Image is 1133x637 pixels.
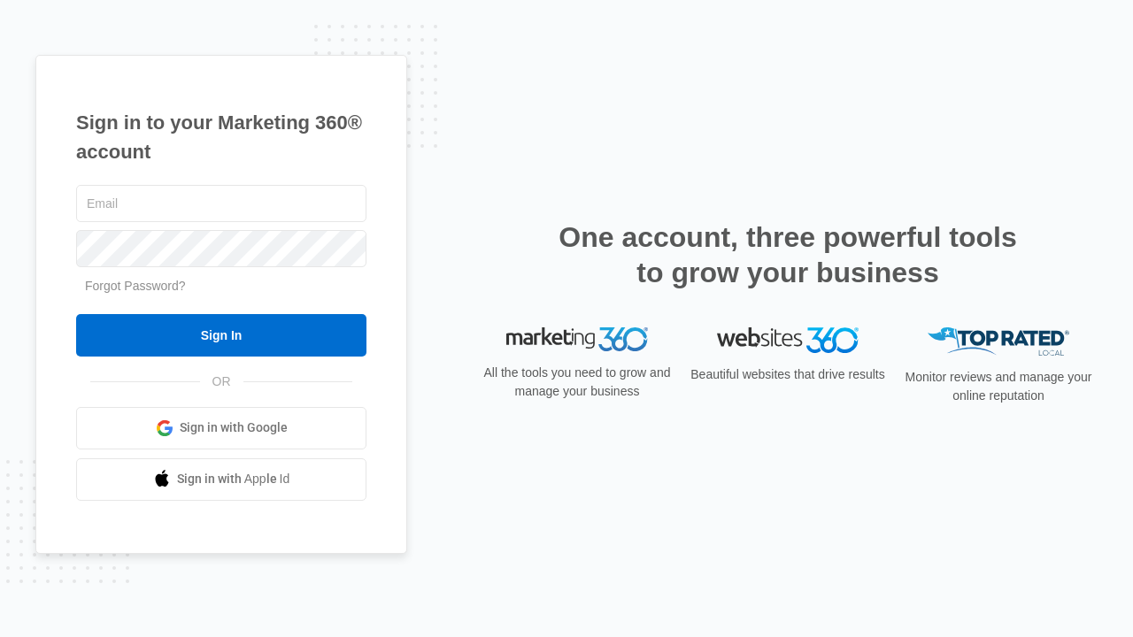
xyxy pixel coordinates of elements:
[200,372,243,391] span: OR
[177,470,290,488] span: Sign in with Apple Id
[689,365,887,384] p: Beautiful websites that drive results
[76,314,366,357] input: Sign In
[76,108,366,166] h1: Sign in to your Marketing 360® account
[85,279,186,293] a: Forgot Password?
[553,219,1022,290] h2: One account, three powerful tools to grow your business
[180,418,288,437] span: Sign in with Google
[76,185,366,222] input: Email
[506,327,648,352] img: Marketing 360
[76,407,366,449] a: Sign in with Google
[899,368,1098,405] p: Monitor reviews and manage your online reputation
[76,458,366,501] a: Sign in with Apple Id
[928,327,1069,357] img: Top Rated Local
[717,327,859,353] img: Websites 360
[478,364,676,401] p: All the tools you need to grow and manage your business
